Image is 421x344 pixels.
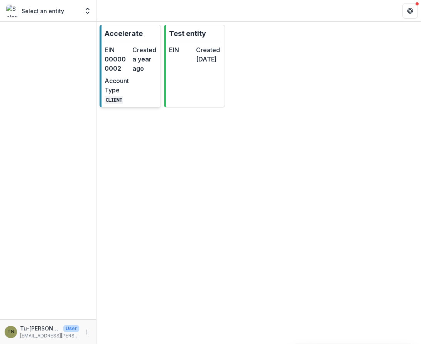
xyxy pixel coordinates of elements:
[402,3,418,19] button: Get Help
[7,329,14,334] div: Tu-Quyen Nguyen
[164,25,225,107] a: Test entityEINCreated[DATE]
[105,96,123,104] code: CLIENT
[105,45,129,54] dt: EIN
[20,332,79,339] p: [EMAIL_ADDRESS][PERSON_NAME][DOMAIN_NAME]
[169,45,193,54] dt: EIN
[82,327,91,337] button: More
[20,324,60,332] p: Tu-[PERSON_NAME]
[132,54,157,73] dd: a year ago
[169,28,206,39] p: Test entity
[63,325,79,332] p: User
[82,3,93,19] button: Open entity switcher
[100,25,161,107] a: AccelerateEIN000000002Createda year agoAccount TypeCLIENT
[132,45,157,54] dt: Created
[22,7,64,15] p: Select an entity
[196,54,220,64] dd: [DATE]
[105,54,129,73] dd: 000000002
[6,5,19,17] img: Select an entity
[105,28,143,39] p: Accelerate
[105,76,129,95] dt: Account Type
[196,45,220,54] dt: Created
